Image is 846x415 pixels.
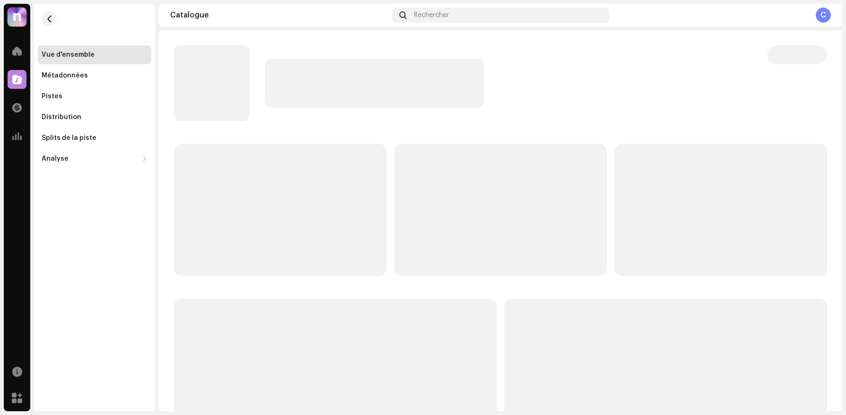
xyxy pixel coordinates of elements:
[42,113,81,121] div: Distribution
[38,87,151,106] re-m-nav-item: Pistes
[38,129,151,147] re-m-nav-item: Splits de la piste
[42,155,69,163] div: Analyse
[816,8,831,23] div: C
[38,45,151,64] re-m-nav-item: Vue d'ensemble
[42,134,96,142] div: Splits de la piste
[42,72,88,79] div: Métadonnées
[170,11,388,19] div: Catalogue
[42,51,95,59] div: Vue d'ensemble
[38,149,151,168] re-m-nav-dropdown: Analyse
[414,11,449,19] span: Rechercher
[38,108,151,127] re-m-nav-item: Distribution
[42,93,62,100] div: Pistes
[38,66,151,85] re-m-nav-item: Métadonnées
[8,8,26,26] img: 39a81664-4ced-4598-a294-0293f18f6a76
